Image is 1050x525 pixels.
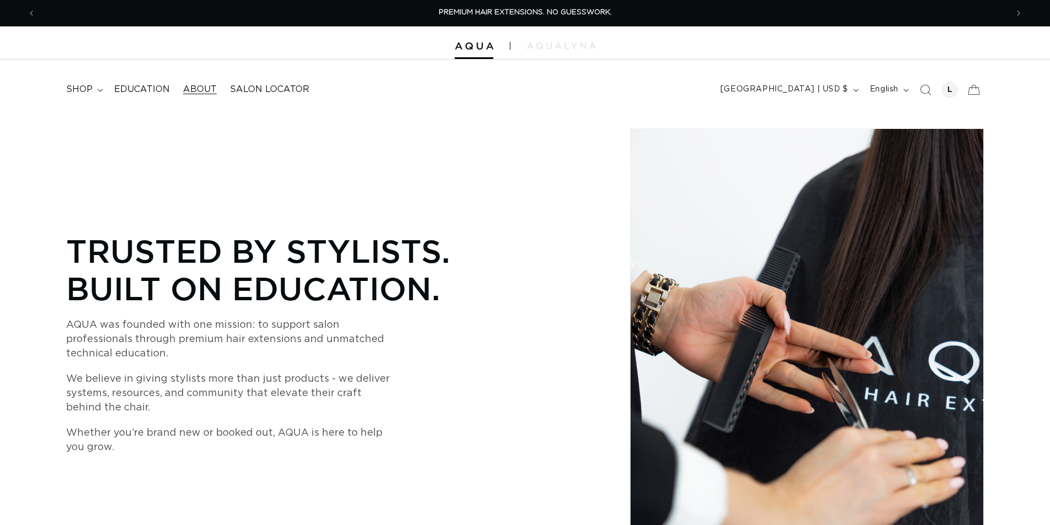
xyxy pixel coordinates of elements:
[107,77,176,102] a: Education
[66,318,397,361] p: AQUA was founded with one mission: to support salon professionals through premium hair extensions...
[230,84,309,95] span: Salon Locator
[527,42,596,49] img: aqualyna.com
[720,84,848,95] span: [GEOGRAPHIC_DATA] | USD $
[870,84,898,95] span: English
[223,77,316,102] a: Salon Locator
[714,79,863,100] button: [GEOGRAPHIC_DATA] | USD $
[1006,3,1031,24] button: Next announcement
[66,426,397,454] p: Whether you’re brand new or booked out, AQUA is here to help you grow.
[66,84,93,95] span: shop
[176,77,223,102] a: About
[114,84,170,95] span: Education
[455,42,493,50] img: Aqua Hair Extensions
[913,78,938,102] summary: Search
[863,79,913,100] button: English
[66,232,485,307] p: Trusted by Stylists. Built on Education.
[19,3,44,24] button: Previous announcement
[439,9,612,16] span: PREMIUM HAIR EXTENSIONS. NO GUESSWORK.
[66,372,397,415] p: We believe in giving stylists more than just products - we deliver systems, resources, and commun...
[183,84,217,95] span: About
[60,77,107,102] summary: shop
